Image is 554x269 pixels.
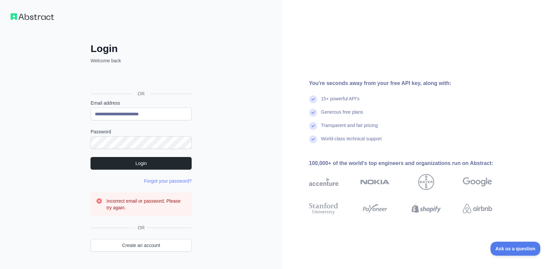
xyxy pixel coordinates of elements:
span: OR [135,224,147,231]
label: Email address [91,100,192,106]
h2: Login [91,43,192,55]
div: 15+ powerful API's [321,95,360,109]
img: check mark [309,122,317,130]
img: payoneer [360,201,390,216]
img: nokia [360,174,390,190]
div: Transparent and fair pricing [321,122,378,135]
p: Welcome back [91,57,192,64]
span: OR [132,90,150,97]
img: check mark [309,95,317,103]
img: accenture [309,174,338,190]
img: stanford university [309,201,338,216]
div: 100,000+ of the world's top engineers and organizations run on Abstract: [309,159,513,167]
img: shopify [412,201,441,216]
a: Forgot your password? [144,178,192,184]
label: Password [91,128,192,135]
img: check mark [309,109,317,117]
img: bayer [418,174,434,190]
div: World-class technical support [321,135,382,149]
a: Create an account [91,239,192,252]
h3: Incorrect email or password. Please try again. [106,198,186,211]
img: airbnb [463,201,492,216]
iframe: Sign in with Google Button [87,71,194,86]
img: google [463,174,492,190]
img: check mark [309,135,317,143]
div: Generous free plans [321,109,363,122]
div: You're seconds away from your free API key, along with: [309,79,513,87]
iframe: Toggle Customer Support [490,242,541,256]
img: Workflow [11,13,54,20]
button: Login [91,157,192,170]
